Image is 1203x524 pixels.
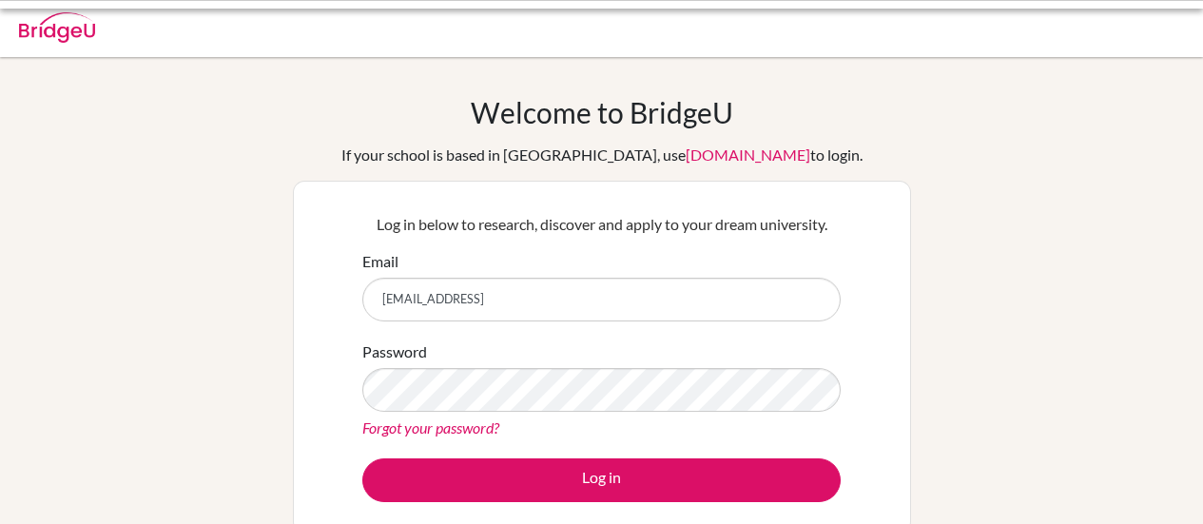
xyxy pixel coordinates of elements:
[686,146,810,164] a: [DOMAIN_NAME]
[362,340,427,363] label: Password
[19,12,95,43] img: Bridge-U
[362,458,841,502] button: Log in
[362,213,841,236] p: Log in below to research, discover and apply to your dream university.
[471,95,733,129] h1: Welcome to BridgeU
[362,418,499,437] a: Forgot your password?
[341,144,863,166] div: If your school is based in [GEOGRAPHIC_DATA], use to login.
[362,250,398,273] label: Email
